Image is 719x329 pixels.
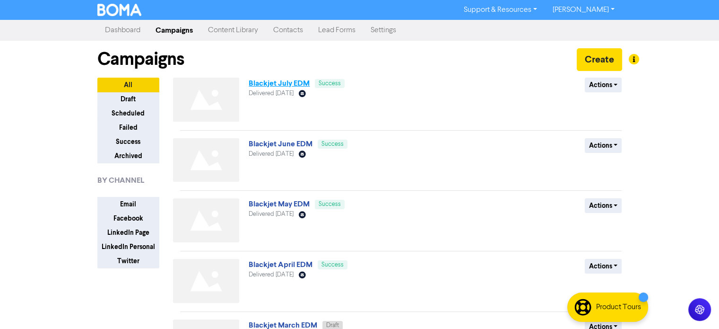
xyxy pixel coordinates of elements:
[319,201,341,207] span: Success
[456,2,545,18] a: Support & Resources
[97,92,159,107] button: Draft
[97,78,159,92] button: All
[97,21,148,40] a: Dashboard
[249,211,294,217] span: Delivered [DATE]
[249,90,294,97] span: Delivered [DATE]
[363,21,404,40] a: Settings
[311,21,363,40] a: Lead Forms
[577,48,622,71] button: Create
[173,259,239,303] img: Not found
[249,79,310,88] a: Blackjet July EDM
[97,48,184,70] h1: Campaigns
[173,138,239,182] img: Not found
[173,78,239,122] img: Not found
[148,21,200,40] a: Campaigns
[97,175,144,186] span: BY CHANNEL
[97,240,159,254] button: LinkedIn Personal
[266,21,311,40] a: Contacts
[585,198,622,213] button: Actions
[585,138,622,153] button: Actions
[585,78,622,92] button: Actions
[97,225,159,240] button: LinkedIn Page
[249,199,310,209] a: Blackjet May EDM
[97,120,159,135] button: Failed
[249,151,294,157] span: Delivered [DATE]
[672,284,719,329] iframe: Chat Widget
[97,4,142,16] img: BOMA Logo
[585,259,622,274] button: Actions
[321,141,344,147] span: Success
[326,322,339,329] span: Draft
[249,139,312,149] a: Blackjet June EDM
[545,2,622,18] a: [PERSON_NAME]
[97,211,159,226] button: Facebook
[319,80,341,87] span: Success
[97,106,159,121] button: Scheduled
[97,254,159,268] button: Twitter
[200,21,266,40] a: Content Library
[97,149,159,163] button: Archived
[97,134,159,149] button: Success
[97,197,159,212] button: Email
[173,198,239,242] img: Not found
[249,272,294,278] span: Delivered [DATE]
[321,262,344,268] span: Success
[249,260,312,269] a: Blackjet April EDM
